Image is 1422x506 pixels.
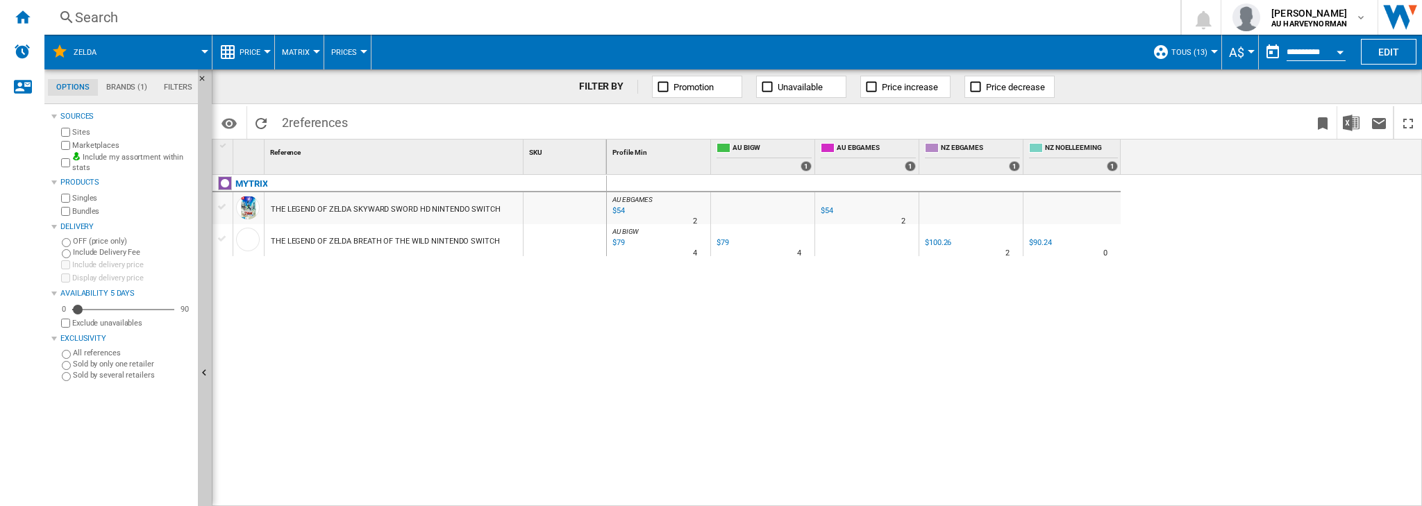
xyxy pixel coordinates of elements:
span: Unavailable [778,82,823,92]
div: 1 offers sold by AU BIGW [801,161,812,171]
span: NZ EBGAMES [941,143,1020,155]
button: Options [215,110,243,135]
div: $79 [717,238,729,247]
span: Profile Min [612,149,647,156]
label: Sold by several retailers [73,370,192,380]
div: Sort None [526,140,606,161]
input: Singles [61,194,70,203]
div: Delivery Time : 2 days [901,214,905,228]
button: Matrix [282,35,317,69]
span: zelda [74,48,97,57]
button: zelda [74,35,110,69]
md-tab-item: Filters [156,79,201,96]
div: 1 offers sold by NZ NOELLEEMING [1107,161,1118,171]
span: [PERSON_NAME] [1271,6,1347,20]
button: Prices [331,35,364,69]
input: Sold by only one retailer [62,361,71,370]
button: TOUS (13) [1171,35,1214,69]
span: SKU [529,149,542,156]
input: Sites [61,128,70,137]
div: Sort None [610,140,710,161]
span: AU EBGAMES [837,143,916,155]
img: alerts-logo.svg [14,43,31,60]
div: $90.24 [1029,238,1051,247]
button: Send this report by email [1365,106,1393,139]
button: Edit [1361,39,1416,65]
label: Include delivery price [72,260,192,270]
div: A$ [1229,35,1251,69]
span: AU EBGAMES [612,196,653,203]
div: Last updated : Tuesday, 12 August 2025 06:38 [610,236,625,250]
div: $54 [819,204,833,218]
button: md-calendar [1259,38,1287,66]
div: Products [60,177,192,188]
div: zelda [51,35,205,69]
div: AU EBGAMES 1 offers sold by AU EBGAMES [818,140,919,174]
div: Exclusivity [60,333,192,344]
div: 1 offers sold by AU EBGAMES [905,161,916,171]
label: Include Delivery Fee [73,247,192,258]
div: Delivery Time : 2 days [693,214,697,228]
div: $100.26 [925,238,951,247]
input: Bundles [61,207,70,216]
div: Delivery Time : 2 days [1005,246,1010,260]
md-slider: Availability [72,303,174,317]
div: Delivery Time : 4 days [693,246,697,260]
label: All references [73,348,192,358]
button: Promotion [652,76,742,98]
div: Sort None [267,140,523,161]
div: $100.26 [923,236,951,250]
span: NZ NOELLEEMING [1045,143,1118,155]
span: Matrix [282,48,310,57]
span: Price [240,48,260,57]
img: excel-24x24.png [1343,115,1360,131]
img: mysite-bg-18x18.png [72,152,81,160]
md-tab-item: Brands (1) [98,79,156,96]
div: 90 [177,304,192,314]
button: Hide [198,69,215,94]
input: Include Delivery Fee [62,249,71,258]
div: $54 [821,206,833,215]
div: Click to filter on that brand [235,176,267,192]
span: references [289,115,348,130]
div: $90.24 [1027,236,1051,250]
button: Price increase [860,76,951,98]
b: AU HARVEYNORMAN [1271,19,1347,28]
span: Price increase [882,82,938,92]
button: Maximize [1394,106,1422,139]
input: Include delivery price [61,260,70,269]
input: Display delivery price [61,319,70,328]
div: THE LEGEND OF ZELDA SKYWARD SWORD HD NINTENDO SWITCH [271,194,501,226]
span: A$ [1229,45,1244,60]
div: Last updated : Tuesday, 12 August 2025 09:11 [610,204,625,218]
div: 1 offers sold by NZ EBGAMES [1009,161,1020,171]
div: Availability 5 Days [60,288,192,299]
button: Price [240,35,267,69]
input: Sold by several retailers [62,372,71,381]
div: Sources [60,111,192,122]
md-menu: Currency [1222,35,1259,69]
div: Delivery Time : 0 day [1103,246,1107,260]
button: Bookmark this report [1309,106,1337,139]
input: Marketplaces [61,141,70,150]
label: Sites [72,127,192,137]
label: Include my assortment within stats [72,152,192,174]
div: Delivery [60,221,192,233]
button: Open calendar [1328,37,1353,62]
label: OFF (price only) [73,236,192,246]
div: Delivery Time : 4 days [797,246,801,260]
div: NZ EBGAMES 1 offers sold by NZ EBGAMES [922,140,1023,174]
div: $79 [714,236,729,250]
span: Prices [331,48,357,57]
button: Price decrease [964,76,1055,98]
div: TOUS (13) [1153,35,1214,69]
div: Sort None [236,140,264,161]
label: Marketplaces [72,140,192,151]
span: AU BIGW [612,228,639,235]
span: TOUS (13) [1171,48,1207,57]
md-tab-item: Options [48,79,98,96]
div: AU BIGW 1 offers sold by AU BIGW [714,140,814,174]
span: Price decrease [986,82,1045,92]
